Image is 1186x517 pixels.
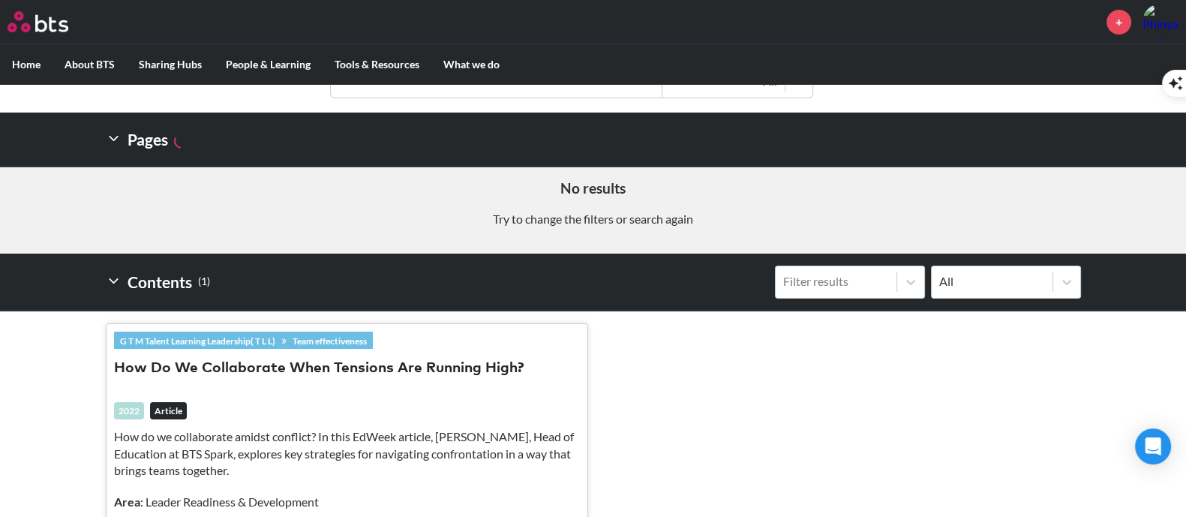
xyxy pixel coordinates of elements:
[127,45,214,84] label: Sharing Hubs
[1142,4,1178,40] img: Phinyarphat Sereeviriyakul
[8,11,96,32] a: Go home
[939,273,1045,290] div: All
[106,266,210,299] h2: Contents
[114,494,580,510] p: : Leader Readiness & Development
[323,45,431,84] label: Tools & Resources
[1142,4,1178,40] a: Profile
[114,332,373,348] div: »
[431,45,512,84] label: What we do
[783,273,889,290] div: Filter results
[8,11,68,32] img: BTS Logo
[114,359,524,379] button: How Do We Collaborate When Tensions Are Running High?
[214,45,323,84] label: People & Learning
[114,332,281,349] a: G T M Talent Learning Leadership( T L L)
[1106,10,1131,35] a: +
[114,402,144,420] div: 2022
[198,272,210,292] small: ( 1 )
[114,494,140,509] strong: Area
[114,428,580,479] p: How do we collaborate amidst conflict? In this EdWeek article, [PERSON_NAME], Head of Education a...
[53,45,127,84] label: About BTS
[150,402,187,420] em: Article
[11,179,1175,199] h5: No results
[1135,428,1171,464] div: Open Intercom Messenger
[11,211,1175,227] p: Try to change the filters or search again
[106,125,189,155] h2: Pages
[287,332,373,349] a: Team effectiveness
